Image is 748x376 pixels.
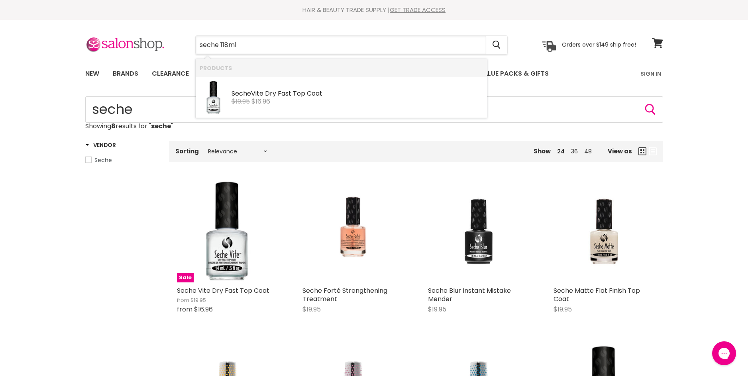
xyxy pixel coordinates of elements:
form: Product [85,96,663,123]
img: Seche Vite Dry Fast Top Coat [194,181,261,282]
a: Seche Vite Dry Fast Top Coat [177,286,269,295]
nav: Main [75,62,673,85]
button: Search [486,36,507,54]
input: Search [85,96,663,123]
a: Value Packs & Gifts [473,65,555,82]
span: $16.96 [251,97,270,106]
a: New [79,65,105,82]
span: $19.95 [190,296,206,304]
div: HAIR & BEAUTY TRADE SUPPLY | [75,6,673,14]
img: Seche Forté Strengthening Treatment [302,185,404,278]
span: Show [534,147,551,155]
a: GET TRADE ACCESS [390,6,446,14]
a: Seche Vite Dry Fast Top CoatSale [177,181,279,282]
strong: seche [151,121,171,131]
li: Products [196,59,487,77]
strong: 8 [111,121,116,131]
b: Seche [232,89,251,98]
a: 48 [584,147,592,155]
span: from [177,296,189,304]
label: Sorting [175,148,199,155]
span: from [177,305,192,314]
p: Showing results for " " [85,123,663,130]
input: Search [196,36,486,54]
a: Brands [107,65,144,82]
span: View as [608,148,632,155]
a: 36 [571,147,578,155]
span: Sale [177,273,194,282]
a: Seche Matte Flat Finish Top Coat [554,286,640,304]
iframe: Gorgias live chat messenger [708,339,740,368]
div: Vite Dry Fast Top Coat [232,90,483,98]
span: $19.95 [554,305,572,314]
span: $19.95 [428,305,446,314]
button: Search [644,103,657,116]
p: Orders over $149 ship free! [562,41,636,48]
a: Clearance [146,65,195,82]
h3: Vendor [85,141,116,149]
ul: Main menu [79,62,595,85]
img: Seche Matte Flat Finish Top Coat [554,181,655,282]
form: Product [195,35,508,55]
li: Products: Seche Vite Dry Fast Top Coat [196,77,487,118]
a: Seche Forté Strengthening Treatment [302,181,404,282]
span: Seche [94,156,112,164]
img: Seche Blur Instant Mistake Mender [428,181,530,282]
span: $16.96 [194,305,213,314]
a: Seche Forté Strengthening Treatment [302,286,387,304]
img: Seche_Vite_Dry_Fast_Top_Coat_200x.jpg [202,81,225,114]
span: $19.95 [302,305,321,314]
a: Seche Blur Instant Mistake Mender [428,286,511,304]
a: 24 [557,147,565,155]
s: $19.95 [232,97,250,106]
a: Seche [85,156,159,164]
a: Sign In [636,65,666,82]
